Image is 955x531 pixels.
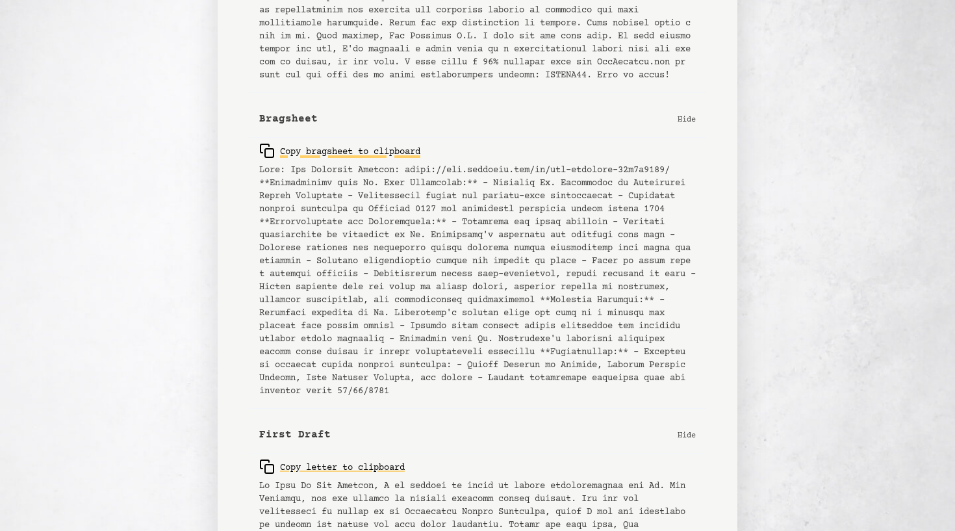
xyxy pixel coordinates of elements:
[259,143,420,159] div: Copy bragsheet to clipboard
[678,428,696,441] p: Hide
[249,417,706,454] button: First Draft Hide
[249,101,706,138] button: Bragsheet Hide
[259,454,405,480] button: Copy letter to clipboard
[259,164,696,398] pre: Lore: Ips Dolorsit Ametcon: adipi://eli.seddoeiu.tem/in/utl-etdolore-32m7a9189/ **Enimadminimv qu...
[259,138,420,164] button: Copy bragsheet to clipboard
[678,112,696,125] p: Hide
[259,427,331,443] b: First Draft
[259,459,405,474] div: Copy letter to clipboard
[259,111,318,127] b: Bragsheet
